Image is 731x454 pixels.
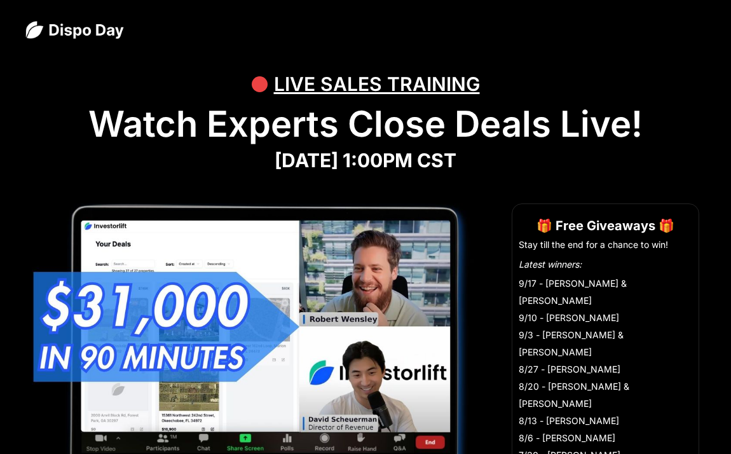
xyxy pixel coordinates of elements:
[275,149,456,172] strong: [DATE] 1:00PM CST
[274,65,480,103] div: LIVE SALES TRAINING
[519,238,692,251] li: Stay till the end for a chance to win!
[519,259,582,270] em: Latest winners:
[25,103,706,146] h1: Watch Experts Close Deals Live!
[536,218,674,233] strong: 🎁 Free Giveaways 🎁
